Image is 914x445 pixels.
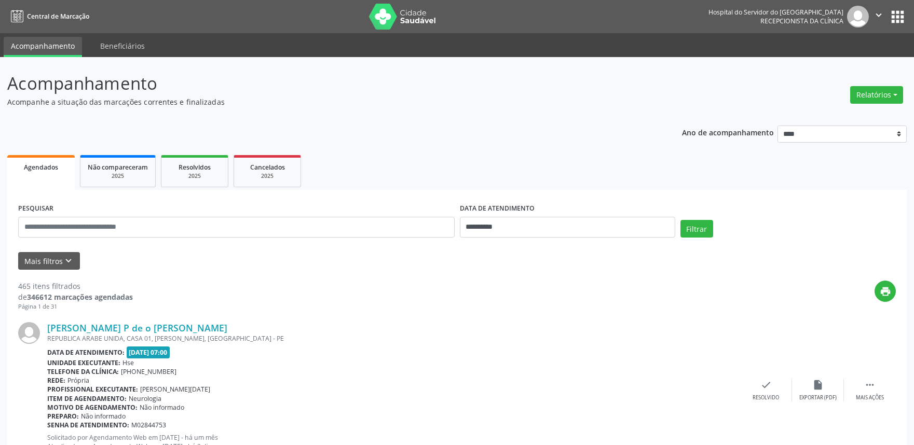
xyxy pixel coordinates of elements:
a: [PERSON_NAME] P de o [PERSON_NAME] [47,322,227,333]
span: Não informado [81,412,126,421]
div: Exportar (PDF) [799,394,837,401]
div: Resolvido [753,394,779,401]
span: Recepcionista da clínica [760,17,843,25]
div: REPUBLICA ARABE UNIDA, CASA 01, [PERSON_NAME], [GEOGRAPHIC_DATA] - PE [47,334,740,343]
img: img [18,322,40,344]
b: Telefone da clínica: [47,367,119,376]
a: Central de Marcação [7,8,89,25]
a: Acompanhamento [4,37,82,57]
b: Senha de atendimento: [47,421,129,429]
span: Neurologia [129,394,161,403]
span: Própria [67,376,89,385]
i:  [873,9,884,21]
span: M02844753 [131,421,166,429]
span: Não informado [140,403,184,412]
span: Hse [122,358,134,367]
b: Preparo: [47,412,79,421]
label: PESQUISAR [18,201,53,217]
b: Unidade executante: [47,358,120,367]
label: DATA DE ATENDIMENTO [460,201,535,217]
div: 2025 [169,172,221,180]
p: Ano de acompanhamento [682,126,774,138]
b: Motivo de agendamento: [47,403,138,412]
button: Mais filtroskeyboard_arrow_down [18,252,80,270]
button: print [875,281,896,302]
div: Página 1 de 31 [18,302,133,311]
button: Relatórios [850,86,903,104]
div: Mais ações [856,394,884,401]
i: print [880,286,891,297]
span: Central de Marcação [27,12,89,21]
button: apps [889,8,907,26]
div: 2025 [88,172,148,180]
a: Beneficiários [93,37,152,55]
b: Data de atendimento: [47,348,125,357]
span: Cancelados [250,163,285,172]
span: Resolvidos [179,163,211,172]
i: insert_drive_file [812,379,824,391]
span: [PHONE_NUMBER] [121,367,176,376]
strong: 346612 marcações agendadas [27,292,133,302]
div: 2025 [241,172,293,180]
button: Filtrar [680,220,713,238]
button:  [869,6,889,27]
i: check [760,379,772,391]
div: de [18,291,133,302]
span: Não compareceram [88,163,148,172]
i:  [864,379,876,391]
div: 465 itens filtrados [18,281,133,291]
b: Profissional executante: [47,385,138,394]
div: Hospital do Servidor do [GEOGRAPHIC_DATA] [708,8,843,17]
span: [DATE] 07:00 [127,346,170,358]
img: img [847,6,869,27]
i: keyboard_arrow_down [63,255,74,267]
span: Agendados [24,163,58,172]
span: [PERSON_NAME][DATE] [140,385,210,394]
b: Item de agendamento: [47,394,127,403]
p: Acompanhe a situação das marcações correntes e finalizadas [7,96,637,107]
b: Rede: [47,376,65,385]
p: Acompanhamento [7,71,637,96]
